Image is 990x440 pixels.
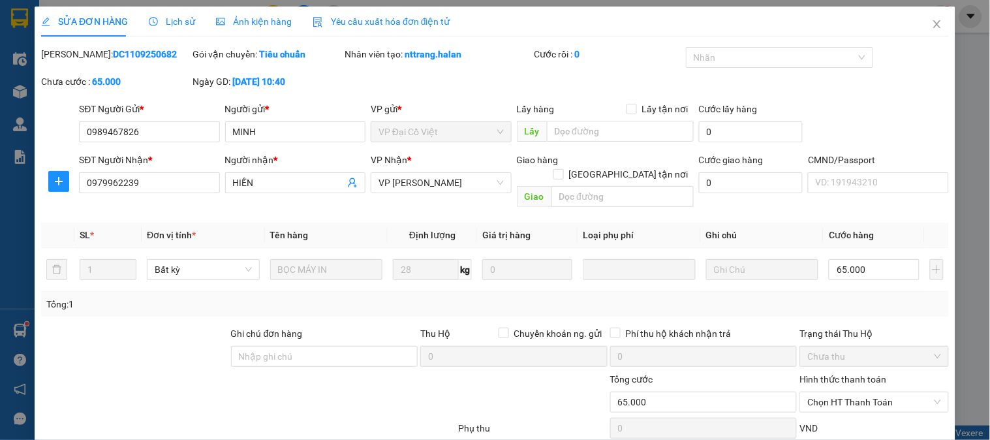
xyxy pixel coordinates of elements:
[551,186,694,207] input: Dọc đường
[225,102,365,116] div: Người gửi
[231,346,418,367] input: Ghi chú đơn hàng
[459,259,472,280] span: kg
[231,328,303,339] label: Ghi chú đơn hàng
[799,326,948,341] div: Trạng thái Thu Hộ
[155,260,252,279] span: Bất kỳ
[149,17,158,26] span: clock-circle
[517,186,551,207] span: Giao
[260,49,306,59] b: Tiêu chuẩn
[41,16,128,27] span: SỬA ĐƠN HÀNG
[482,259,572,280] input: 0
[701,223,824,248] th: Ghi chú
[799,423,818,433] span: VND
[79,153,219,167] div: SĐT Người Nhận
[193,47,342,61] div: Gói vận chuyển:
[371,102,511,116] div: VP gửi
[517,121,547,142] span: Lấy
[799,374,886,385] label: Hình thức thanh toán
[49,176,69,187] span: plus
[699,104,758,114] label: Cước lấy hàng
[313,17,323,27] img: icon
[233,76,286,87] b: [DATE] 10:40
[79,102,219,116] div: SĐT Người Gửi
[808,153,948,167] div: CMND/Passport
[932,19,942,29] span: close
[706,259,819,280] input: Ghi Chú
[405,49,461,59] b: nttrang.halan
[482,230,531,240] span: Giá trị hàng
[113,49,177,59] b: DC1109250682
[578,223,701,248] th: Loại phụ phí
[420,328,450,339] span: Thu Hộ
[371,155,407,165] span: VP Nhận
[48,171,69,192] button: plus
[409,230,456,240] span: Định lượng
[829,230,874,240] span: Cước hàng
[80,230,90,240] span: SL
[379,173,503,193] span: VP Hoàng Văn Thụ
[216,16,292,27] span: Ảnh kiện hàng
[564,167,694,181] span: [GEOGRAPHIC_DATA] tận nơi
[637,102,694,116] span: Lấy tận nơi
[345,47,532,61] div: Nhân viên tạo:
[517,104,555,114] span: Lấy hàng
[547,121,694,142] input: Dọc đường
[41,47,190,61] div: [PERSON_NAME]:
[621,326,737,341] span: Phí thu hộ khách nhận trả
[930,259,944,280] button: plus
[379,122,503,142] span: VP Đại Cồ Việt
[225,153,365,167] div: Người nhận
[575,49,580,59] b: 0
[147,230,196,240] span: Đơn vị tính
[270,230,309,240] span: Tên hàng
[313,16,450,27] span: Yêu cầu xuất hóa đơn điện tử
[699,155,764,165] label: Cước giao hàng
[699,172,803,193] input: Cước giao hàng
[41,74,190,89] div: Chưa cước :
[509,326,608,341] span: Chuyển khoản ng. gửi
[807,347,940,366] span: Chưa thu
[347,178,358,188] span: user-add
[807,392,940,412] span: Chọn HT Thanh Toán
[193,74,342,89] div: Ngày GD:
[46,297,383,311] div: Tổng: 1
[41,17,50,26] span: edit
[270,259,383,280] input: VD: Bàn, Ghế
[699,121,803,142] input: Cước lấy hàng
[517,155,559,165] span: Giao hàng
[610,374,653,385] span: Tổng cước
[216,17,225,26] span: picture
[46,259,67,280] button: delete
[92,76,121,87] b: 65.000
[534,47,683,61] div: Cước rồi :
[149,16,195,27] span: Lịch sử
[919,7,955,43] button: Close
